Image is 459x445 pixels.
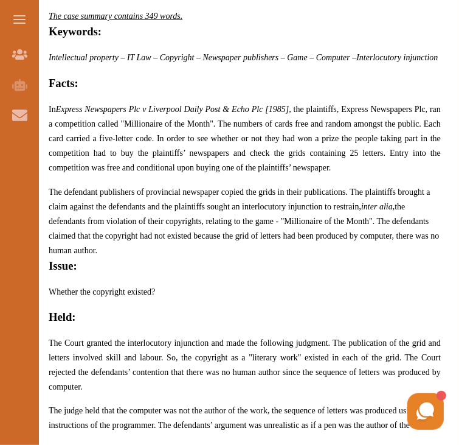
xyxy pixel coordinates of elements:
[49,53,356,62] span: Intellectual property – IT Law – Copyright – Newspaper publishers – Game – Computer –
[49,12,182,21] em: The case summary contains 349 words.
[49,338,441,391] span: The Court granted the interlocutory injunction and made the following judgment. The publication o...
[49,25,102,38] strong: Keywords:
[49,77,78,89] strong: Facts:
[356,53,438,62] span: Interlocutory injunction
[56,105,289,114] span: Express Newspapers Plc v Liverpool Daily Post & Echo Plc [1985]
[361,202,395,211] em: inter alia,
[49,407,432,430] span: The judge held that the computer was not the author of the work, the sequence of letters was prod...
[49,105,441,172] span: In , the plaintiffs, Express Newspapers Plc, ran a competition called "Millionaire of the Month"....
[49,287,155,296] span: Whether the copyright existed?
[49,310,76,323] strong: Held:
[49,259,77,272] strong: Issue:
[404,390,447,433] iframe: HelpCrunch
[49,187,439,255] span: The defendant publishers of provincial newspaper copied the grids in their publications. The plai...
